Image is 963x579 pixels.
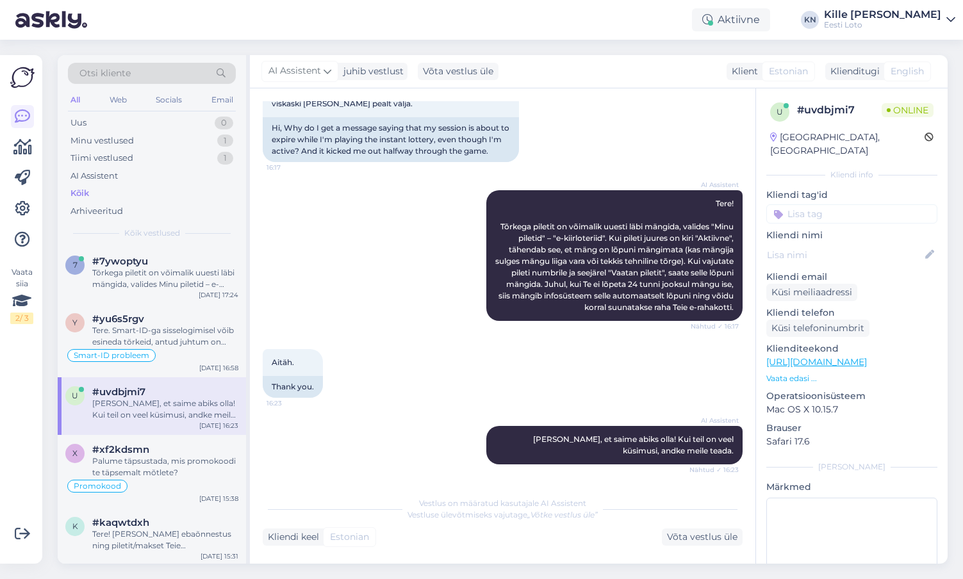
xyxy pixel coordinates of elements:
[263,376,323,398] div: Thank you.
[766,284,857,301] div: Küsi meiliaadressi
[662,528,743,546] div: Võta vestlus üle
[766,169,937,181] div: Kliendi info
[107,92,129,108] div: Web
[825,65,880,78] div: Klienditugi
[72,391,78,400] span: u
[891,65,924,78] span: English
[124,227,180,239] span: Kõik vestlused
[766,461,937,473] div: [PERSON_NAME]
[419,498,586,508] span: Vestlus on määratud kasutajale AI Assistent
[766,435,937,448] p: Safari 17.6
[199,290,238,300] div: [DATE] 17:24
[199,494,238,503] div: [DATE] 15:38
[92,517,149,528] span: #kaqwtdxh
[824,20,941,30] div: Eesti Loto
[882,103,934,117] span: Online
[766,204,937,224] input: Lisa tag
[766,320,869,337] div: Küsi telefoninumbrit
[70,170,118,183] div: AI Assistent
[766,389,937,403] p: Operatsioonisüsteem
[727,65,758,78] div: Klient
[268,64,321,78] span: AI Assistent
[766,480,937,494] p: Märkmed
[766,270,937,284] p: Kliendi email
[10,266,33,324] div: Vaata siia
[201,551,238,561] div: [DATE] 15:31
[92,444,149,455] span: #xf2kdsmn
[533,434,736,455] span: [PERSON_NAME], et saime abiks olla! Kui teil on veel küsimusi, andke meile teada.
[418,63,498,80] div: Võta vestlus üle
[92,455,238,478] div: Palume täpsustada, mis promokoodi te täpsemalt mõtlete?
[338,65,404,78] div: juhib vestlust
[691,180,739,190] span: AI Assistent
[209,92,236,108] div: Email
[824,10,941,20] div: Kille [PERSON_NAME]
[92,528,238,551] div: Tere! [PERSON_NAME] ebaõnnestus ning piletit/makset Teie mängukontole ei ilmunud, palume edastada...
[199,421,238,430] div: [DATE] 16:23
[767,248,923,262] input: Lisa nimi
[10,313,33,324] div: 2 / 3
[766,342,937,355] p: Klienditeekond
[92,386,145,398] span: #uvdbjmi7
[79,67,131,80] span: Otsi kliente
[74,482,121,490] span: Promokood
[72,448,78,458] span: x
[766,188,937,202] p: Kliendi tag'id
[70,135,134,147] div: Minu vestlused
[801,11,819,29] div: KN
[766,229,937,242] p: Kliendi nimi
[92,256,148,267] span: #7ywoptyu
[766,306,937,320] p: Kliendi telefon
[330,530,369,544] span: Estonian
[92,267,238,290] div: Tõrkega piletit on võimalik uuesti läbi mängida, valides Minu piletid – e-kiirloteriid. Kui pilet...
[199,363,238,373] div: [DATE] 16:58
[263,117,519,162] div: Hi, Why do I get a message saying that my session is about to expire while I'm playing the instan...
[766,356,867,368] a: [URL][DOMAIN_NAME]
[824,10,955,30] a: Kille [PERSON_NAME]Eesti Loto
[92,313,144,325] span: #yu6s5rgv
[68,92,83,108] div: All
[92,398,238,421] div: [PERSON_NAME], et saime abiks olla! Kui teil on veel küsimusi, andke meile teada.
[692,8,770,31] div: Aktiivne
[70,152,133,165] div: Tiimi vestlused
[215,117,233,129] div: 0
[73,260,78,270] span: 7
[766,373,937,384] p: Vaata edasi ...
[70,205,123,218] div: Arhiveeritud
[217,152,233,165] div: 1
[691,416,739,425] span: AI Assistent
[272,357,294,367] span: Aitäh.
[70,187,89,200] div: Kõik
[72,521,78,531] span: k
[217,135,233,147] div: 1
[691,322,739,331] span: Nähtud ✓ 16:17
[263,530,319,544] div: Kliendi keel
[770,131,925,158] div: [GEOGRAPHIC_DATA], [GEOGRAPHIC_DATA]
[267,163,315,172] span: 16:17
[407,510,598,519] span: Vestluse ülevõtmiseks vajutage
[70,117,86,129] div: Uus
[10,65,35,90] img: Askly Logo
[797,102,882,118] div: # uvdbjmi7
[766,421,937,435] p: Brauser
[527,510,598,519] i: „Võtke vestlus üle”
[92,325,238,348] div: Tere. Smart-ID-ga sisselogimisel võib esineda tõrkeid, antud juhtum on juba meie IT-osakonnale uu...
[74,352,149,359] span: Smart-ID probleem
[777,107,783,117] span: u
[267,398,315,408] span: 16:23
[72,318,78,327] span: y
[153,92,185,108] div: Socials
[769,65,808,78] span: Estonian
[766,403,937,416] p: Mac OS X 10.15.7
[689,465,739,475] span: Nähtud ✓ 16:23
